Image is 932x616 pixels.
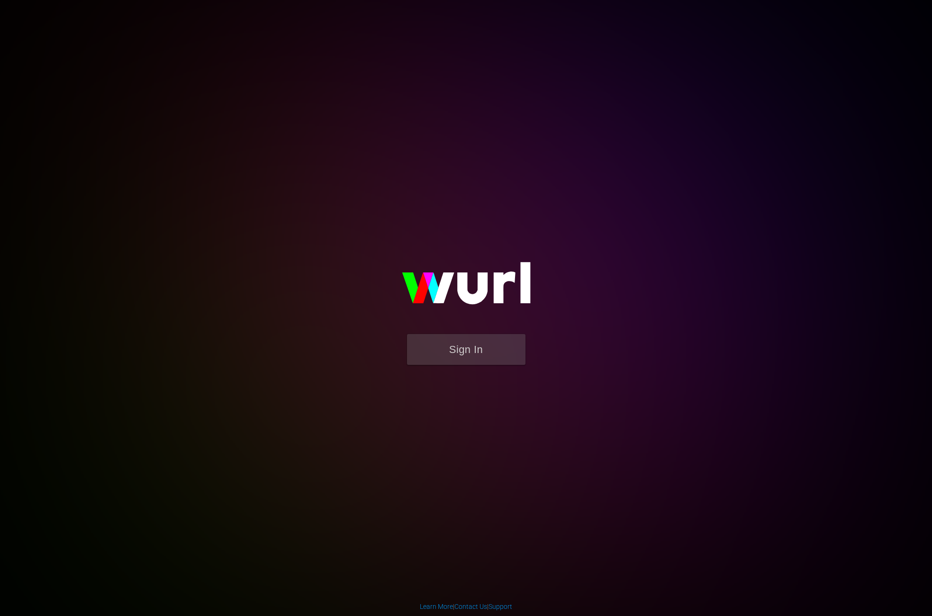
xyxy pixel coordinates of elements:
div: | | [420,602,512,611]
img: wurl-logo-on-black-223613ac3d8ba8fe6dc639794a292ebdb59501304c7dfd60c99c58986ef67473.svg [371,242,561,334]
a: Support [489,603,512,610]
button: Sign In [407,334,525,365]
a: Contact Us [454,603,487,610]
a: Learn More [420,603,453,610]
